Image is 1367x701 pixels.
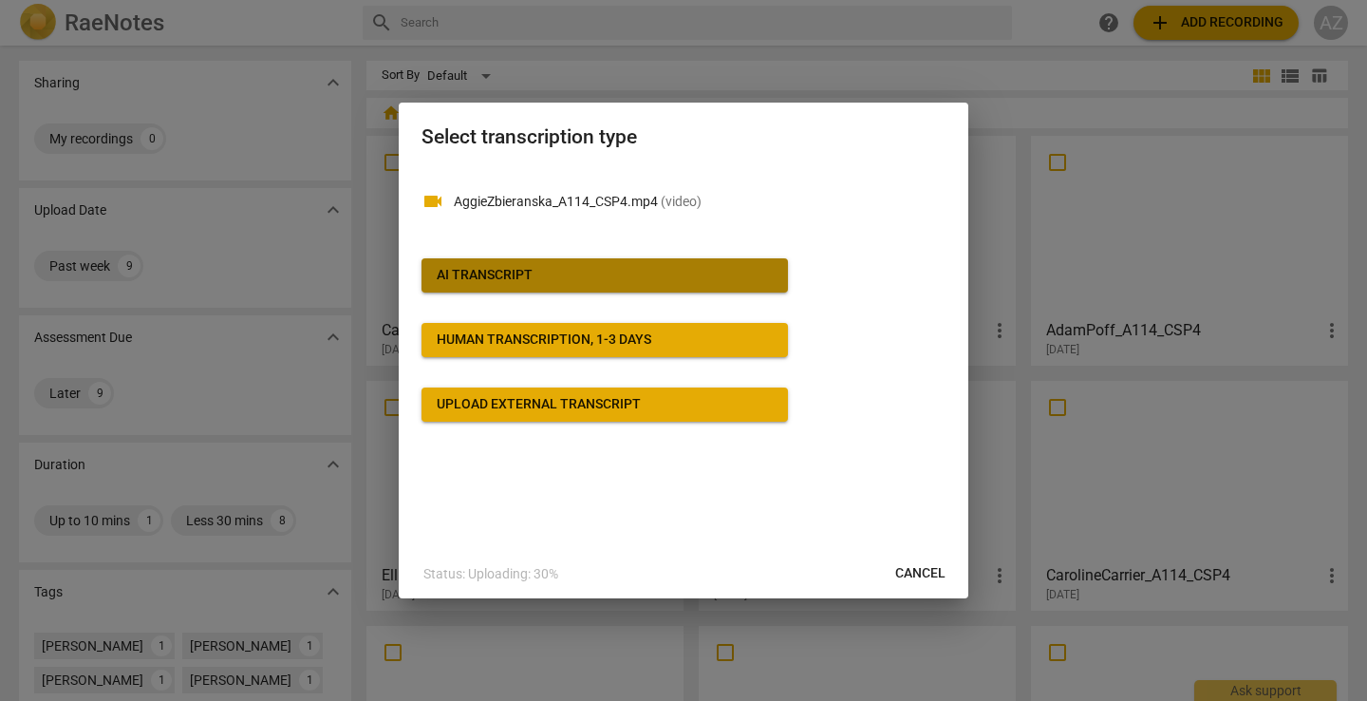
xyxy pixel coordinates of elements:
[421,258,788,293] button: AI Transcript
[661,194,702,209] span: ( video )
[421,190,444,213] span: videocam
[880,557,961,591] button: Cancel
[437,331,651,350] div: Human transcription, 1-3 days
[423,564,558,584] p: Status: Uploading: 30%
[421,388,788,422] button: Upload external transcript
[454,192,946,212] p: AggieZbieranska_A114_CSP4.mp4(video)
[437,266,533,285] div: AI Transcript
[895,564,946,583] span: Cancel
[421,323,788,357] button: Human transcription, 1-3 days
[421,125,946,149] h2: Select transcription type
[437,395,641,414] div: Upload external transcript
